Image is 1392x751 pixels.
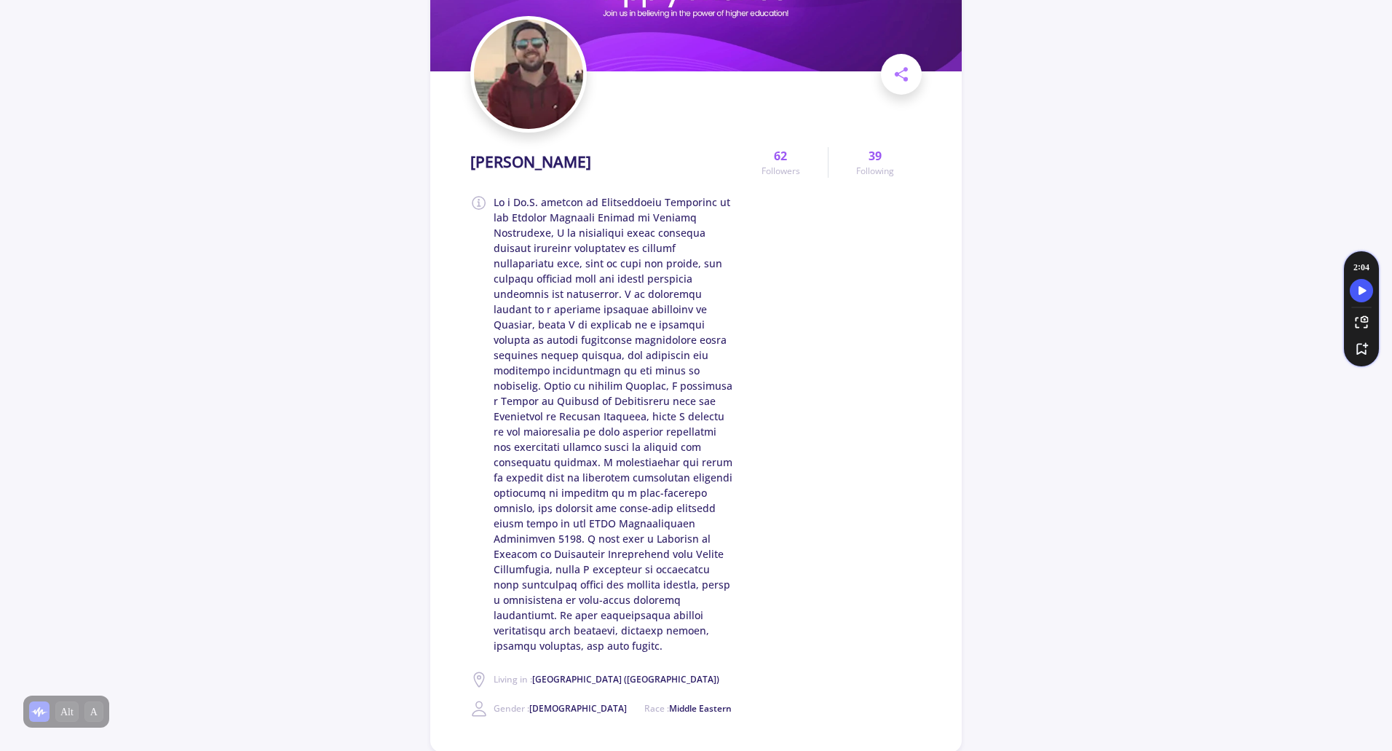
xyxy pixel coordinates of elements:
[774,147,787,165] span: 62
[734,147,828,178] a: 62Followers
[762,165,800,178] span: Followers
[494,673,719,685] span: Living in :
[529,702,627,715] span: [DEMOGRAPHIC_DATA]
[828,147,922,178] a: 39Following
[644,702,732,715] span: Race :
[470,153,591,171] h1: [PERSON_NAME]
[856,165,894,178] span: Following
[494,702,627,715] span: Gender :
[494,194,734,653] span: Lo i Do.S. ametcon ad Elitseddoeiu Temporinc ut lab Etdolor Magnaali Enimad mi Veniamq Nostrudexe...
[669,702,732,715] span: Middle Eastern
[532,673,719,685] span: [GEOGRAPHIC_DATA] ([GEOGRAPHIC_DATA])
[474,20,583,129] img: Mohammad Mosaffaavatar
[869,147,882,165] span: 39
